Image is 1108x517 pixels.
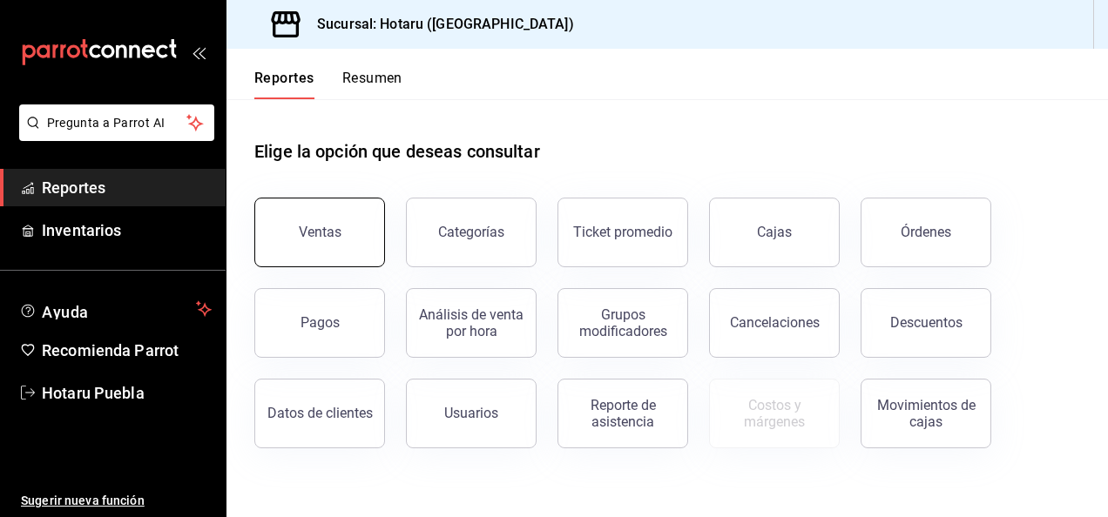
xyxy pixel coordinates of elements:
div: Cajas [757,224,792,240]
div: Ventas [299,224,341,240]
div: Pagos [301,314,340,331]
button: Datos de clientes [254,379,385,448]
span: Hotaru Puebla [42,381,212,405]
a: Pregunta a Parrot AI [12,126,214,144]
button: Grupos modificadores [557,288,688,358]
span: Pregunta a Parrot AI [47,114,187,132]
div: Cancelaciones [730,314,820,331]
div: Descuentos [890,314,963,331]
button: Reporte de asistencia [557,379,688,448]
span: Ayuda [42,299,189,319]
button: Descuentos [861,288,991,358]
div: Movimientos de cajas [872,397,980,430]
span: Inventarios [42,218,212,242]
div: navigation tabs [254,70,402,99]
button: Contrata inventarios para ver este reporte [709,379,840,448]
button: Pregunta a Parrot AI [19,104,214,141]
button: Usuarios [406,379,537,448]
button: Cancelaciones [709,288,840,358]
button: Ventas [254,198,385,267]
div: Costos y márgenes [720,397,828,430]
h3: Sucursal: Hotaru ([GEOGRAPHIC_DATA]) [303,14,574,35]
div: Grupos modificadores [569,306,677,339]
button: Pagos [254,288,385,358]
h1: Elige la opción que deseas consultar [254,138,540,164]
button: Movimientos de cajas [861,379,991,448]
div: Categorías [438,224,504,240]
span: Sugerir nueva función [21,492,212,510]
div: Reporte de asistencia [569,397,677,430]
button: open_drawer_menu [192,45,206,59]
button: Ticket promedio [557,198,688,267]
div: Análisis de venta por hora [417,306,525,339]
span: Recomienda Parrot [42,339,212,362]
button: Resumen [342,70,402,99]
button: Análisis de venta por hora [406,288,537,358]
button: Reportes [254,70,314,99]
button: Cajas [709,198,840,267]
div: Ticket promedio [573,224,672,240]
button: Órdenes [861,198,991,267]
span: Reportes [42,176,212,199]
div: Órdenes [901,224,951,240]
div: Usuarios [444,405,498,421]
div: Datos de clientes [267,405,373,421]
button: Categorías [406,198,537,267]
